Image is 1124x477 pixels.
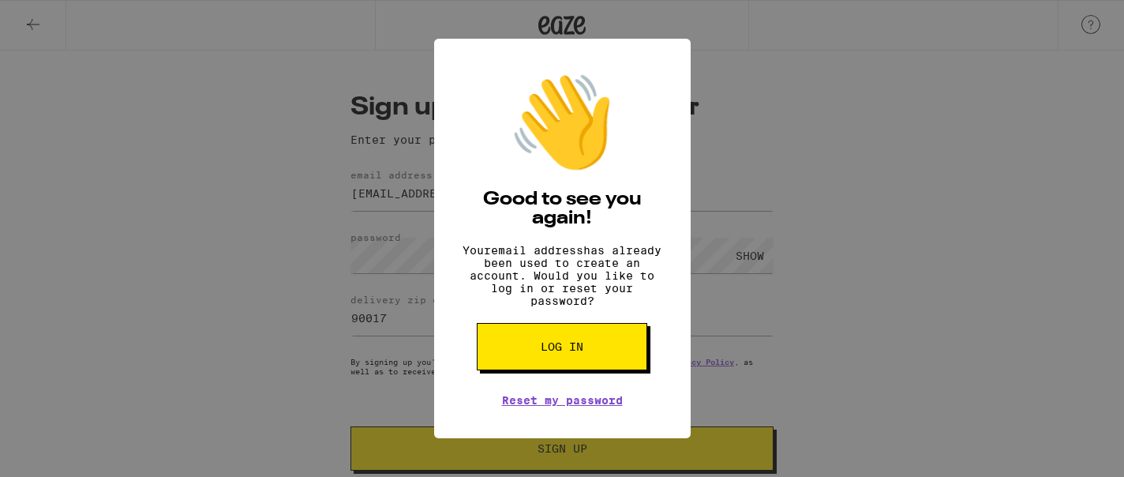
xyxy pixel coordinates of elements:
div: 👋 [507,70,617,175]
h2: Good to see you again! [458,190,667,228]
a: Reset my password [502,394,623,407]
span: Log in [541,341,583,352]
button: Log in [477,323,647,370]
span: Help [36,11,69,25]
p: Your email address has already been used to create an account. Would you like to log in or reset ... [458,244,667,307]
